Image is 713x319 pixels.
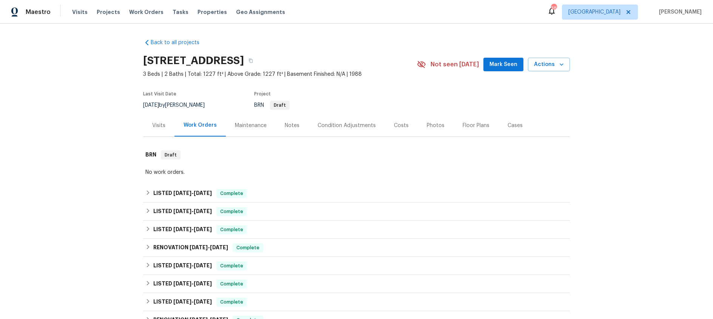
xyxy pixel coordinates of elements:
h6: LISTED [153,189,212,198]
span: Work Orders [129,8,164,16]
h6: LISTED [153,298,212,307]
span: Project [254,92,271,96]
span: Not seen [DATE] [431,61,479,68]
span: Maestro [26,8,51,16]
span: - [173,190,212,196]
div: BRN Draft [143,143,570,167]
span: [DATE] [173,281,191,286]
span: [DATE] [173,190,191,196]
div: Visits [152,122,165,129]
span: [DATE] [194,209,212,214]
div: Costs [394,122,409,129]
span: [DATE] [194,263,212,268]
div: LISTED [DATE]-[DATE]Complete [143,221,570,239]
div: Maintenance [235,122,267,129]
span: - [173,227,212,232]
span: - [190,245,228,250]
div: Photos [427,122,444,129]
span: [DATE] [210,245,228,250]
div: RENOVATION [DATE]-[DATE]Complete [143,239,570,257]
span: Complete [217,262,246,270]
span: Projects [97,8,120,16]
span: Geo Assignments [236,8,285,16]
span: - [173,281,212,286]
h6: RENOVATION [153,243,228,252]
span: Last Visit Date [143,92,176,96]
div: Cases [508,122,523,129]
span: Draft [271,103,289,107]
div: Notes [285,122,299,129]
span: Complete [217,208,246,215]
span: Complete [233,244,262,252]
span: [GEOGRAPHIC_DATA] [568,8,620,16]
span: [DATE] [173,299,191,304]
span: [DATE] [194,299,212,304]
div: LISTED [DATE]-[DATE]Complete [143,293,570,311]
div: 38 [551,5,556,12]
span: Tasks [173,9,188,15]
span: [PERSON_NAME] [656,8,702,16]
span: - [173,209,212,214]
span: Draft [162,151,180,159]
div: LISTED [DATE]-[DATE]Complete [143,257,570,275]
button: Mark Seen [483,58,523,72]
h6: LISTED [153,261,212,270]
span: Properties [198,8,227,16]
span: [DATE] [173,263,191,268]
h6: LISTED [153,279,212,288]
span: Complete [217,226,246,233]
span: BRN [254,103,290,108]
h6: LISTED [153,225,212,234]
div: Work Orders [184,121,217,129]
div: Floor Plans [463,122,489,129]
span: Visits [72,8,88,16]
span: - [173,299,212,304]
h6: BRN [145,150,156,159]
h2: [STREET_ADDRESS] [143,57,244,64]
button: Copy Address [244,54,258,67]
span: - [173,263,212,268]
span: [DATE] [194,190,212,196]
span: Complete [217,298,246,306]
div: LISTED [DATE]-[DATE]Complete [143,184,570,202]
div: Condition Adjustments [318,122,376,129]
a: Back to all projects [143,39,216,46]
span: Complete [217,190,246,197]
div: LISTED [DATE]-[DATE]Complete [143,275,570,293]
span: [DATE] [173,227,191,232]
h6: LISTED [153,207,212,216]
div: LISTED [DATE]-[DATE]Complete [143,202,570,221]
span: [DATE] [143,103,159,108]
span: Actions [534,60,564,69]
div: No work orders. [145,169,568,176]
span: [DATE] [173,209,191,214]
div: by [PERSON_NAME] [143,101,214,110]
span: [DATE] [194,227,212,232]
span: Mark Seen [489,60,517,69]
button: Actions [528,58,570,72]
span: [DATE] [194,281,212,286]
span: 3 Beds | 2 Baths | Total: 1227 ft² | Above Grade: 1227 ft² | Basement Finished: N/A | 1988 [143,71,417,78]
span: Complete [217,280,246,288]
span: [DATE] [190,245,208,250]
